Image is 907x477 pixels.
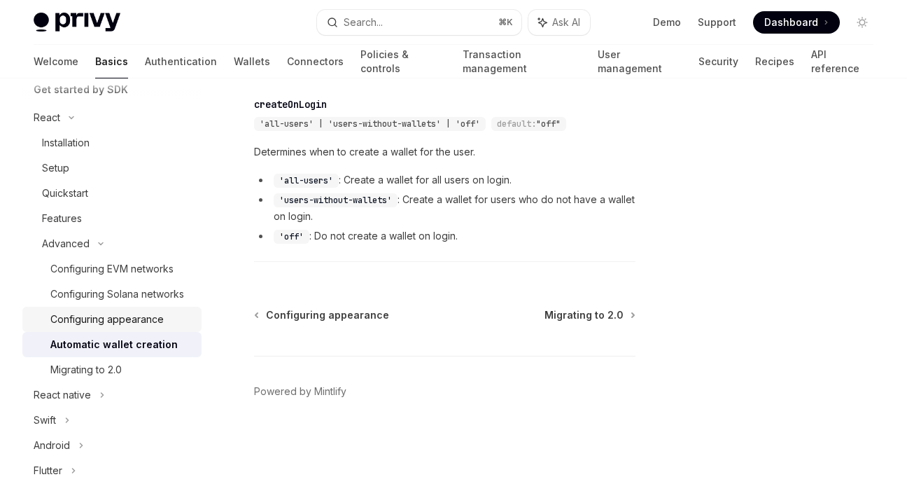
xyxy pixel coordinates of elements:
[536,118,561,130] span: "off"
[463,45,581,78] a: Transaction management
[753,11,840,34] a: Dashboard
[22,357,202,382] a: Migrating to 2.0
[50,311,164,328] div: Configuring appearance
[254,172,635,188] li: : Create a wallet for all users on login.
[274,230,309,244] code: 'off'
[42,160,69,177] div: Setup
[22,130,202,155] a: Installation
[34,13,120,32] img: light logo
[50,336,178,353] div: Automatic wallet creation
[145,45,217,78] a: Authentication
[34,412,56,429] div: Swift
[598,45,682,78] a: User management
[34,387,91,403] div: React native
[95,45,128,78] a: Basics
[764,15,818,29] span: Dashboard
[528,10,590,35] button: Ask AI
[254,144,635,160] span: Determines when to create a wallet for the user.
[698,15,736,29] a: Support
[42,235,90,252] div: Advanced
[544,308,624,322] span: Migrating to 2.0
[698,45,738,78] a: Security
[254,191,635,225] li: : Create a wallet for users who do not have a wallet on login.
[544,308,634,322] a: Migrating to 2.0
[254,228,635,244] li: : Do not create a wallet on login.
[498,17,513,28] span: ⌘ K
[22,307,202,332] a: Configuring appearance
[34,437,70,454] div: Android
[360,45,446,78] a: Policies & controls
[755,45,794,78] a: Recipes
[22,332,202,357] a: Automatic wallet creation
[851,11,873,34] button: Toggle dark mode
[260,118,480,130] span: 'all-users' | 'users-without-wallets' | 'off'
[254,385,346,399] a: Powered by Mintlify
[22,206,202,231] a: Features
[22,282,202,307] a: Configuring Solana networks
[50,261,174,277] div: Configuring EVM networks
[266,308,389,322] span: Configuring appearance
[811,45,873,78] a: API reference
[274,193,398,207] code: 'users-without-wallets'
[552,15,580,29] span: Ask AI
[50,361,122,378] div: Migrating to 2.0
[42,185,88,202] div: Quickstart
[22,181,202,206] a: Quickstart
[22,155,202,181] a: Setup
[274,174,339,188] code: 'all-users'
[344,14,383,31] div: Search...
[34,109,60,126] div: React
[50,286,184,303] div: Configuring Solana networks
[255,308,389,322] a: Configuring appearance
[42,134,90,151] div: Installation
[22,256,202,282] a: Configuring EVM networks
[254,97,327,111] div: createOnLogin
[34,45,78,78] a: Welcome
[42,210,82,227] div: Features
[497,118,536,130] span: default:
[234,45,270,78] a: Wallets
[653,15,681,29] a: Demo
[317,10,521,35] button: Search...⌘K
[287,45,344,78] a: Connectors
